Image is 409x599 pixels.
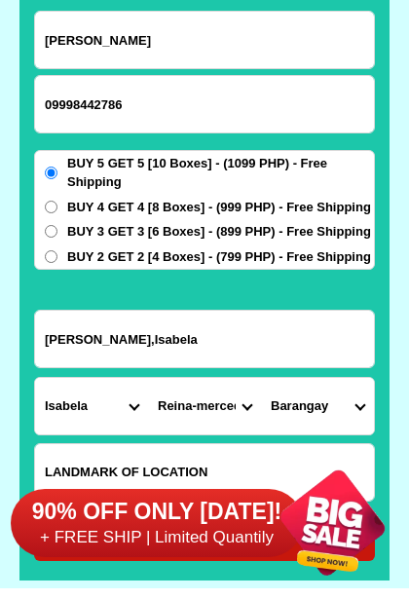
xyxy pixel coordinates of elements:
h6: 90% OFF ONLY [DATE]! [11,498,303,527]
select: Select commune [261,378,374,434]
input: Input address [35,311,374,367]
span: BUY 4 GET 4 [8 Boxes] - (999 PHP) - Free Shipping [67,198,371,217]
input: BUY 2 GET 2 [4 Boxes] - (799 PHP) - Free Shipping [45,250,57,263]
span: BUY 5 GET 5 [10 Boxes] - (1099 PHP) - Free Shipping [67,154,374,192]
h6: + FREE SHIP | Limited Quantily [11,527,303,548]
span: BUY 3 GET 3 [6 Boxes] - (899 PHP) - Free Shipping [67,222,371,242]
span: BUY 2 GET 2 [4 Boxes] - (799 PHP) - Free Shipping [67,247,371,267]
input: BUY 5 GET 5 [10 Boxes] - (1099 PHP) - Free Shipping [45,167,57,179]
input: Input phone_number [35,76,374,132]
input: Input LANDMARKOFLOCATION [35,444,374,501]
select: Select district [148,378,261,434]
input: Input full_name [35,12,374,68]
input: BUY 3 GET 3 [6 Boxes] - (899 PHP) - Free Shipping [45,225,57,238]
select: Select province [35,378,148,434]
input: BUY 4 GET 4 [8 Boxes] - (999 PHP) - Free Shipping [45,201,57,213]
